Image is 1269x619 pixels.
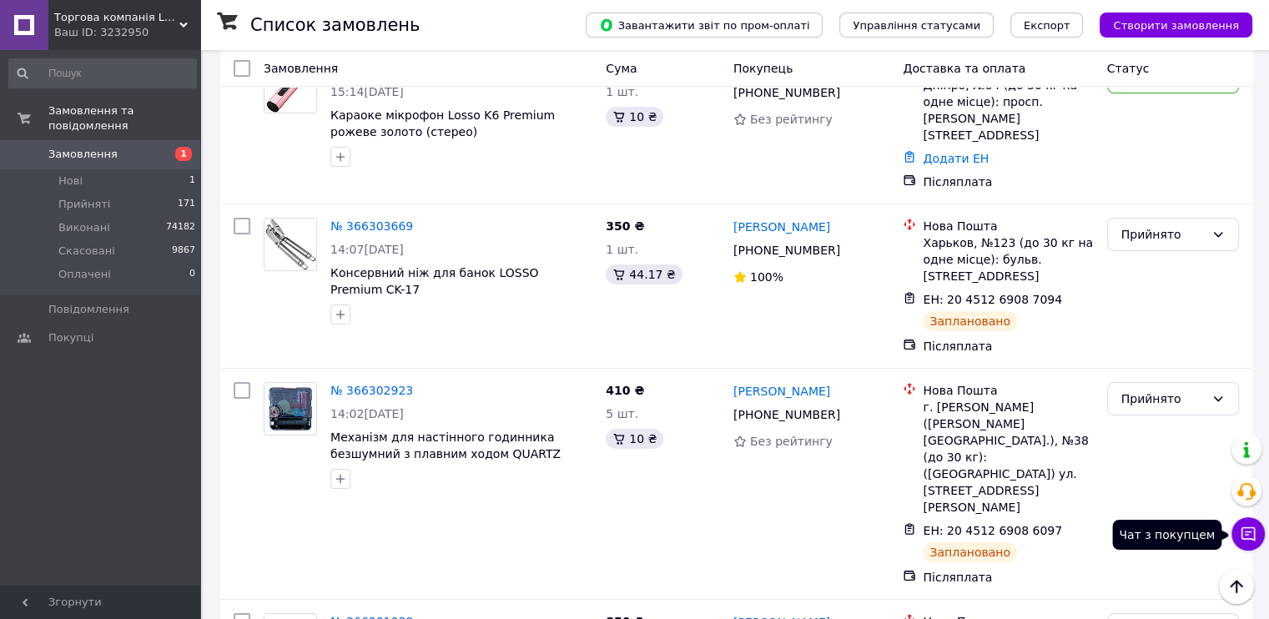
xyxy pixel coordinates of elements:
span: Торгова компанія LOSSO [54,10,179,25]
img: Фото товару [264,383,316,435]
div: 44.17 ₴ [606,264,682,284]
div: Післяплата [923,569,1093,586]
span: Cума [606,62,637,75]
span: 14:07[DATE] [330,243,404,256]
a: Створити замовлення [1083,18,1252,31]
button: Управління статусами [839,13,994,38]
span: 14:02[DATE] [330,407,404,420]
a: Додати ЕН [923,152,989,165]
div: Нова Пошта [923,382,1093,399]
a: Фото товару [264,382,317,435]
span: Повідомлення [48,302,129,317]
span: Доставка та оплата [903,62,1025,75]
div: [PHONE_NUMBER] [730,403,843,426]
div: Післяплата [923,174,1093,190]
span: 1 шт. [606,243,638,256]
button: Створити замовлення [1100,13,1252,38]
span: Виконані [58,220,110,235]
span: 171 [178,197,195,212]
div: Заплановано [923,542,1017,562]
span: 74182 [166,220,195,235]
input: Пошук [8,58,197,88]
span: ЕН: 20 4512 6908 6097 [923,524,1062,537]
div: Прийнято [1121,390,1205,408]
div: Прийнято [1121,225,1205,244]
a: Караоке мікрофон Losso K6 Premium рожеве золото (стерео) [330,108,555,138]
a: Фото товару [264,60,317,113]
button: Наверх [1219,569,1254,604]
a: № 366303669 [330,219,413,233]
a: [PERSON_NAME] [733,383,830,400]
div: Ваш ID: 3232950 [54,25,200,40]
span: Експорт [1024,19,1070,32]
img: Фото товару [264,61,316,113]
span: 1 [189,174,195,189]
a: [PERSON_NAME] [733,219,830,235]
div: Дніпро, №64 (до 30 кг на одне місце): просп. [PERSON_NAME][STREET_ADDRESS] [923,77,1093,143]
div: Харьков, №123 (до 30 кг на одне місце): бульв. [STREET_ADDRESS] [923,234,1093,284]
div: 10 ₴ [606,107,663,127]
span: 1 [175,147,192,161]
div: Заплановано [923,311,1017,331]
div: г. [PERSON_NAME] ([PERSON_NAME][GEOGRAPHIC_DATA].), №38 (до 30 кг): ([GEOGRAPHIC_DATA]) ул. [STRE... [923,399,1093,516]
a: Фото товару [264,218,317,271]
span: 100% [750,270,783,284]
div: Післяплата [923,338,1093,355]
span: Управління статусами [853,19,980,32]
span: 9867 [172,244,195,259]
span: Статус [1107,62,1150,75]
span: Замовлення [48,147,118,162]
span: ЕН: 20 4512 6908 7094 [923,293,1062,306]
span: Покупець [733,62,793,75]
div: [PHONE_NUMBER] [730,81,843,104]
a: № 366302923 [330,384,413,397]
span: 15:14[DATE] [330,85,404,98]
div: 10 ₴ [606,429,663,449]
div: [PHONE_NUMBER] [730,239,843,262]
span: Замовлення [264,62,338,75]
span: 0 [189,267,195,282]
a: Консервний ніж для банок LOSSO Premium CK-17 [330,266,538,296]
a: Механізм для настінного годинника безшумний з плавним ходом QUARTZ [330,430,561,460]
span: Нові [58,174,83,189]
div: Нова Пошта [923,218,1093,234]
span: Замовлення та повідомлення [48,103,200,133]
button: Чат з покупцем [1231,517,1265,551]
span: Оплачені [58,267,111,282]
span: Скасовані [58,244,115,259]
button: Завантажити звіт по пром-оплаті [586,13,823,38]
div: Чат з покупцем [1112,520,1221,550]
span: Без рейтингу [750,435,833,448]
span: Покупці [48,330,93,345]
button: Експорт [1010,13,1084,38]
span: 5 шт. [606,407,638,420]
span: Завантажити звіт по пром-оплаті [599,18,809,33]
h1: Список замовлень [250,15,420,35]
span: 350 ₴ [606,219,644,233]
img: Фото товару [264,219,316,270]
span: Без рейтингу [750,113,833,126]
span: 410 ₴ [606,384,644,397]
span: Прийняті [58,197,110,212]
span: Створити замовлення [1113,19,1239,32]
span: 1 шт. [606,85,638,98]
